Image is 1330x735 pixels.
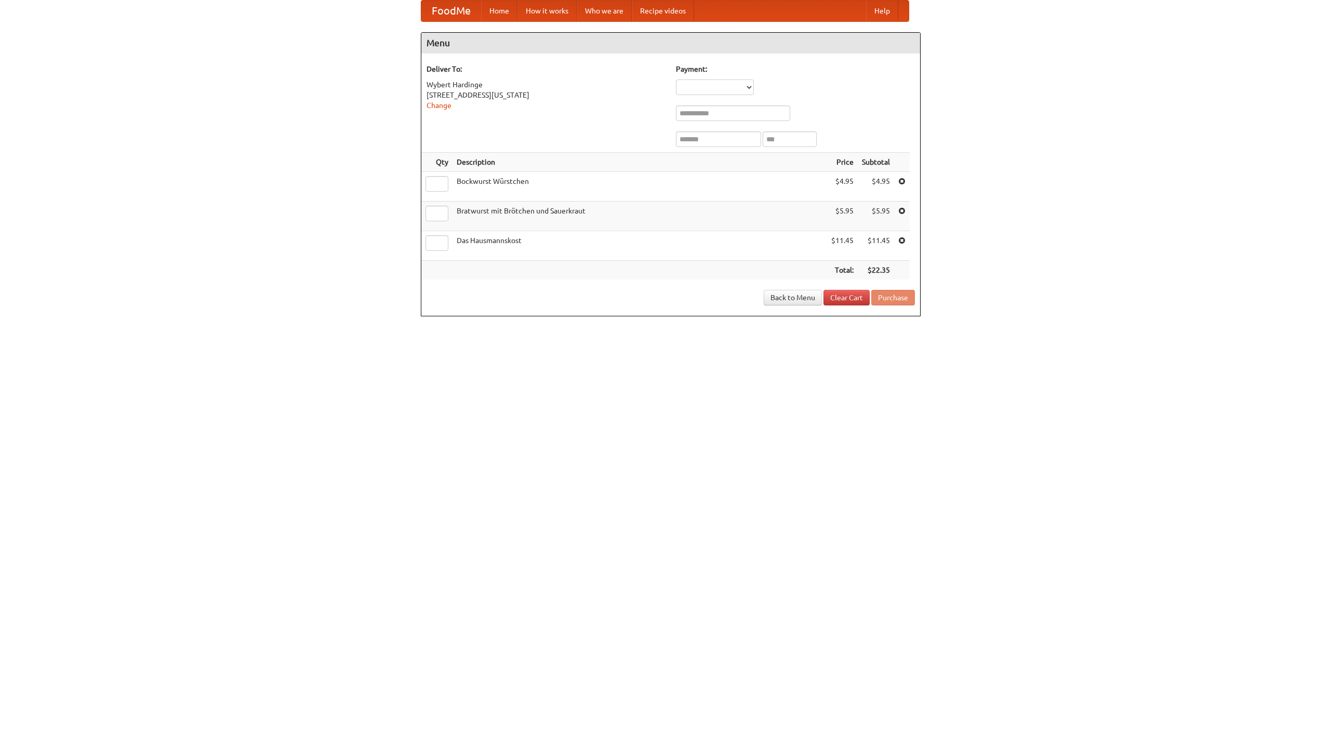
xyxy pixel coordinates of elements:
[823,290,870,305] a: Clear Cart
[453,172,827,202] td: Bockwurst Würstchen
[632,1,694,21] a: Recipe videos
[427,64,666,74] h5: Deliver To:
[858,261,894,280] th: $22.35
[577,1,632,21] a: Who we are
[453,202,827,231] td: Bratwurst mit Brötchen und Sauerkraut
[421,33,920,54] h4: Menu
[858,172,894,202] td: $4.95
[427,90,666,100] div: [STREET_ADDRESS][US_STATE]
[871,290,915,305] button: Purchase
[858,202,894,231] td: $5.95
[427,79,666,90] div: Wybert Hardinge
[453,231,827,261] td: Das Hausmannskost
[421,153,453,172] th: Qty
[866,1,898,21] a: Help
[421,1,481,21] a: FoodMe
[676,64,915,74] h5: Payment:
[453,153,827,172] th: Description
[827,202,858,231] td: $5.95
[858,231,894,261] td: $11.45
[427,101,451,110] a: Change
[517,1,577,21] a: How it works
[827,231,858,261] td: $11.45
[827,261,858,280] th: Total:
[858,153,894,172] th: Subtotal
[481,1,517,21] a: Home
[827,153,858,172] th: Price
[827,172,858,202] td: $4.95
[764,290,822,305] a: Back to Menu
